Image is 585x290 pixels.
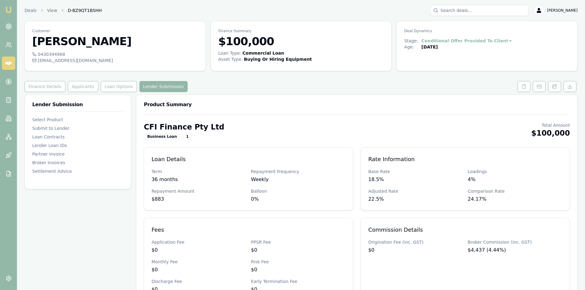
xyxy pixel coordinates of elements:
div: 1 [183,133,192,140]
div: Balloon [251,188,345,194]
div: [EMAIL_ADDRESS][DOMAIN_NAME] [32,57,198,64]
p: Finance Summary [218,29,384,33]
div: $0 [151,246,246,254]
a: Lender Submission [138,81,189,92]
div: Submit to Lender [32,125,123,131]
div: $0 [151,266,246,273]
button: Conditional Offer Provided To Client [421,38,513,44]
h3: Rate Information [368,155,562,164]
h3: Product Summary [144,102,570,107]
div: 24.17% [468,195,562,203]
div: Stage: [404,38,421,44]
h2: CFI Finance Pty Ltd [144,122,224,132]
div: Repayment Frequency [251,168,345,175]
button: Finance Details [25,81,65,92]
div: Repayment Amount [151,188,246,194]
button: Loan Options [101,81,137,92]
h3: Fees [151,226,345,234]
input: Search deals [430,5,528,16]
span: [PERSON_NAME] [547,8,578,13]
a: Deals [25,7,37,14]
div: Loan Contracts [32,134,123,140]
h3: [PERSON_NAME] [32,35,198,48]
div: Loadings [468,168,562,175]
div: 22.5% [368,195,463,203]
div: Weekly [251,176,345,183]
div: Partner Invoice [32,151,123,157]
div: Broker Invoices [32,160,123,166]
div: Business Loan [144,133,180,140]
div: 4% [468,176,562,183]
a: View [47,7,57,14]
div: Origination Fee (inc. GST) [368,239,463,245]
div: [DATE] [421,44,438,50]
h3: Commission Details [368,226,562,234]
div: Lender Loan IDs [32,142,123,149]
div: Application Fee [151,239,246,245]
div: Monthly Fee [151,259,246,265]
img: emu-icon-u.png [5,6,12,14]
div: Comparison Rate [468,188,562,194]
div: 0% [251,195,345,203]
h3: Loan Details [151,155,345,164]
div: $0 [251,246,345,254]
div: $883 [151,195,246,203]
nav: breadcrumb [25,7,102,14]
div: Adjusted Rate [368,188,463,194]
div: $0 [251,266,345,273]
a: Applicants [67,81,99,92]
h3: $100,000 [218,35,384,48]
div: Total Amount [531,122,570,128]
div: 36 months [151,176,246,183]
div: $100,000 [531,128,570,138]
a: Loan Options [99,81,138,92]
div: Commercial Loan [243,50,284,56]
div: Risk Fee [251,259,345,265]
p: Customer [32,29,198,33]
div: Loan Type: [218,50,241,56]
div: Term [151,168,246,175]
div: $0 [368,246,463,254]
div: $4,437 (4.44%) [468,246,562,254]
button: Lender Submission [139,81,188,92]
div: 18.5% [368,176,463,183]
div: Settlement Advice [32,168,123,174]
div: Asset Type : [218,56,243,62]
h3: Lender Submission [32,102,123,107]
button: Applicants [68,81,98,92]
div: PPSR Fee [251,239,345,245]
div: Buying Or Hiring Equipment [244,56,312,62]
div: 0430394968 [32,51,198,57]
span: D-BZ9QT1BSHH [68,7,102,14]
p: Deal Dynamics [404,29,570,33]
div: Base Rate [368,168,463,175]
div: Broker Commission (inc. GST) [468,239,562,245]
div: Discharge Fee [151,278,246,284]
a: Finance Details [25,81,67,92]
div: Select Product [32,117,123,123]
div: Early Termination Fee [251,278,345,284]
div: Age: [404,44,421,50]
